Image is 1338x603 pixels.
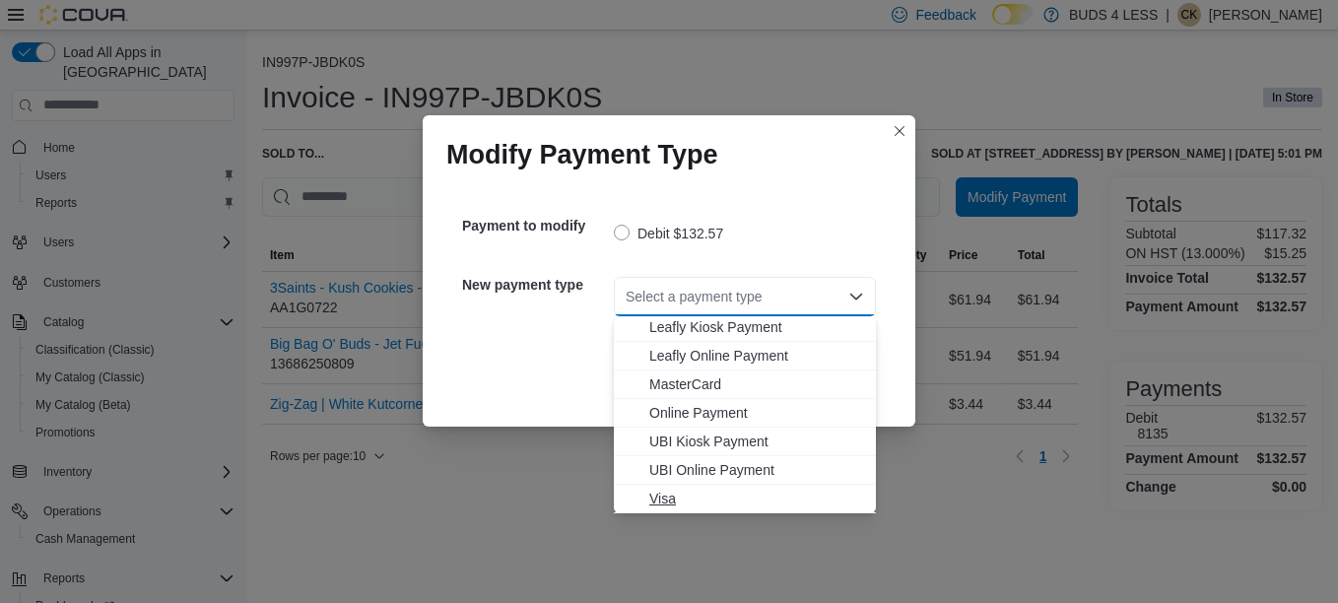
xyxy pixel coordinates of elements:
[649,317,864,337] span: Leafly Kiosk Payment
[446,139,718,170] h1: Modify Payment Type
[614,428,876,456] button: UBI Kiosk Payment
[614,485,876,513] button: Visa
[888,119,911,143] button: Closes this modal window
[614,342,876,370] button: Leafly Online Payment
[614,399,876,428] button: Online Payment
[649,346,864,366] span: Leafly Online Payment
[848,289,864,304] button: Close list of options
[462,206,610,245] h5: Payment to modify
[626,285,628,308] input: Accessible screen reader label
[649,432,864,451] span: UBI Kiosk Payment
[614,370,876,399] button: MasterCard
[462,265,610,304] h5: New payment type
[614,313,876,342] button: Leafly Kiosk Payment
[614,456,876,485] button: UBI Online Payment
[649,489,864,508] span: Visa
[614,222,723,245] label: Debit $132.57
[649,460,864,480] span: UBI Online Payment
[649,374,864,394] span: MasterCard
[649,403,864,423] span: Online Payment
